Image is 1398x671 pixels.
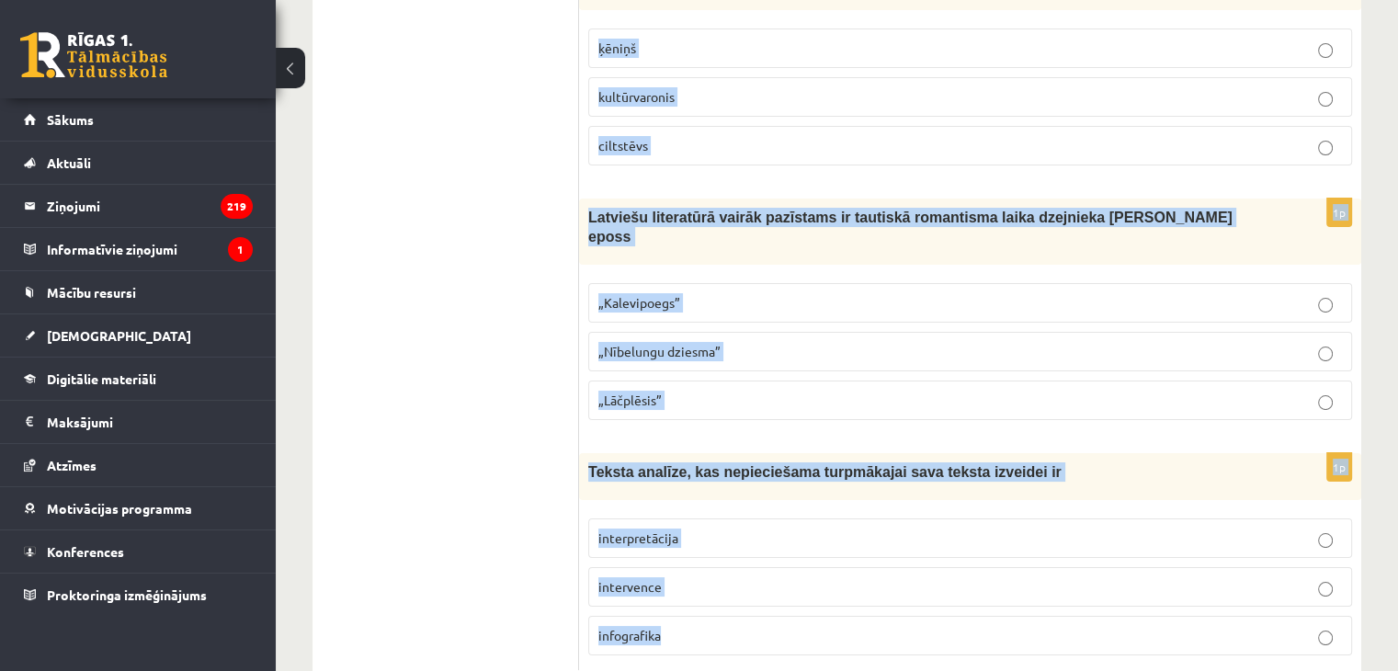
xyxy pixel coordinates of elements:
[47,401,253,443] legend: Maksājumi
[24,444,253,486] a: Atzīmes
[598,578,662,595] span: intervence
[588,210,1233,245] span: Latviešu literatūrā vairāk pazīstams ir tautiskā romantisma laika dzejnieka [PERSON_NAME] eposs
[1318,141,1333,155] input: ciltstēvs
[1318,43,1333,58] input: ķēniņš
[1318,631,1333,645] input: infografika
[1318,395,1333,410] input: „Lāčplēsis”
[598,343,721,359] span: „Nībelungu dziesma”
[47,185,253,227] legend: Ziņojumi
[1318,298,1333,313] input: „Kalevipoegs”
[598,88,675,105] span: kultūrvaronis
[24,401,253,443] a: Maksājumi
[24,228,253,270] a: Informatīvie ziņojumi1
[1318,92,1333,107] input: kultūrvaronis
[47,111,94,128] span: Sākums
[24,185,253,227] a: Ziņojumi219
[1326,198,1352,227] p: 1p
[47,327,191,344] span: [DEMOGRAPHIC_DATA]
[47,457,97,473] span: Atzīmes
[24,314,253,357] a: [DEMOGRAPHIC_DATA]
[24,98,253,141] a: Sākums
[24,487,253,529] a: Motivācijas programma
[588,464,1062,480] span: Teksta analīze, kas nepieciešama turpmākajai sava teksta izveidei ir
[598,529,678,546] span: interpretācija
[47,500,192,517] span: Motivācijas programma
[20,32,167,78] a: Rīgas 1. Tālmācības vidusskola
[598,137,648,154] span: ciltstēvs
[47,370,156,387] span: Digitālie materiāli
[24,530,253,573] a: Konferences
[228,237,253,262] i: 1
[598,40,636,56] span: ķēniņš
[598,627,661,643] span: infografika
[598,294,680,311] span: „Kalevipoegs”
[24,574,253,616] a: Proktoringa izmēģinājums
[24,142,253,184] a: Aktuāli
[221,194,253,219] i: 219
[47,586,207,603] span: Proktoringa izmēģinājums
[1318,533,1333,548] input: interpretācija
[24,358,253,400] a: Digitālie materiāli
[47,543,124,560] span: Konferences
[47,154,91,171] span: Aktuāli
[1318,582,1333,597] input: intervence
[598,392,662,408] span: „Lāčplēsis”
[24,271,253,313] a: Mācību resursi
[47,228,253,270] legend: Informatīvie ziņojumi
[1326,452,1352,482] p: 1p
[1318,347,1333,361] input: „Nībelungu dziesma”
[47,284,136,301] span: Mācību resursi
